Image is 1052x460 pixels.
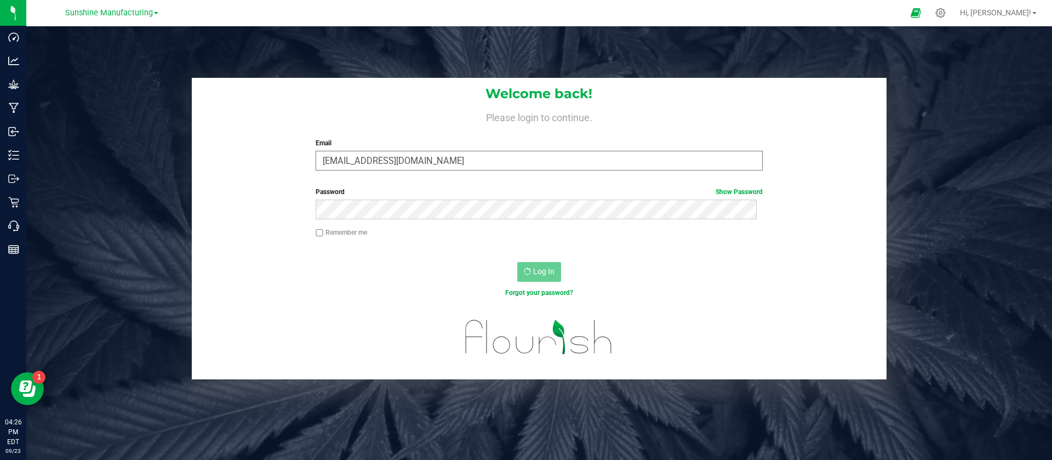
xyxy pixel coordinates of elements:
h1: Welcome back! [192,87,887,101]
label: Remember me [316,228,367,237]
span: Log In [533,267,554,276]
iframe: Resource center unread badge [32,371,45,384]
a: Show Password [716,188,763,196]
p: 09/23 [5,447,21,455]
div: Manage settings [934,8,947,18]
button: Log In [517,262,561,282]
inline-svg: Inbound [8,126,19,137]
inline-svg: Dashboard [8,32,19,43]
inline-svg: Reports [8,244,19,255]
span: Sunshine Manufacturing [65,8,153,18]
inline-svg: Retail [8,197,19,208]
img: flourish_logo.svg [452,309,626,365]
p: 04:26 PM EDT [5,417,21,447]
inline-svg: Analytics [8,55,19,66]
inline-svg: Grow [8,79,19,90]
input: Remember me [316,229,323,237]
label: Email [316,138,762,148]
h4: Please login to continue. [192,110,887,123]
span: Hi, [PERSON_NAME]! [960,8,1031,17]
iframe: Resource center [11,372,44,405]
span: Open Ecommerce Menu [904,2,928,24]
inline-svg: Manufacturing [8,103,19,113]
a: Forgot your password? [505,289,573,297]
inline-svg: Outbound [8,173,19,184]
inline-svg: Inventory [8,150,19,161]
inline-svg: Call Center [8,220,19,231]
span: Password [316,188,345,196]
